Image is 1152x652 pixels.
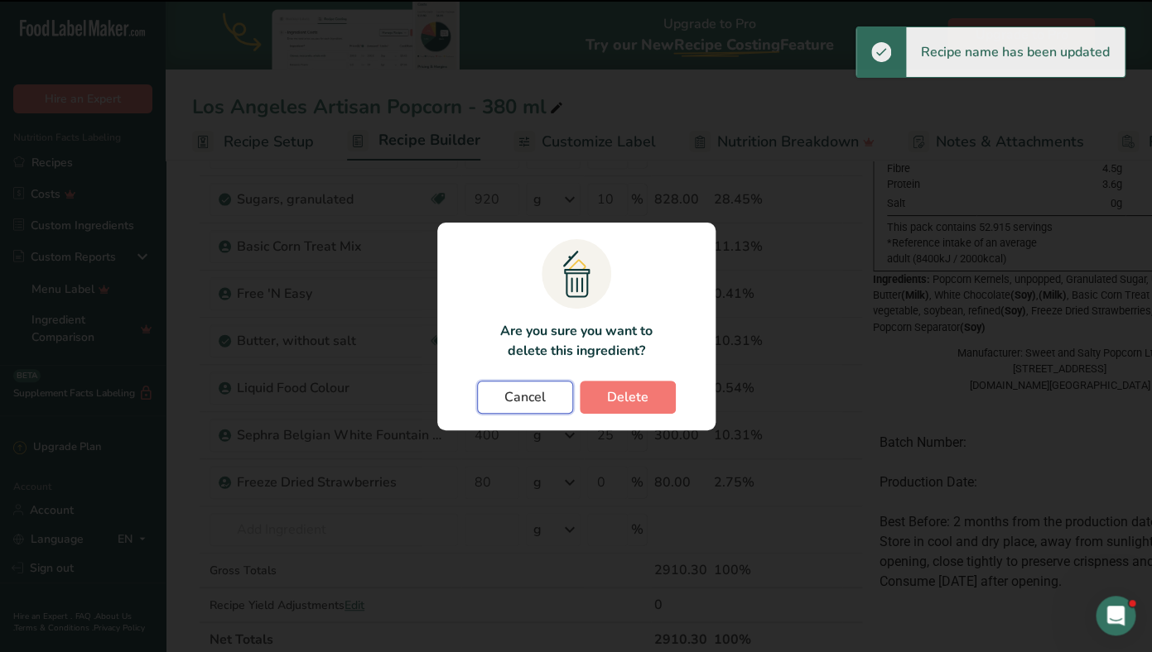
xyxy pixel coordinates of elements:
span: Cancel [504,387,546,407]
iframe: Intercom live chat [1096,596,1135,635]
p: Are you sure you want to delete this ingredient? [490,321,662,361]
span: Delete [607,387,648,407]
button: Cancel [477,381,573,414]
div: Recipe name has been updated [906,27,1125,77]
button: Delete [580,381,676,414]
